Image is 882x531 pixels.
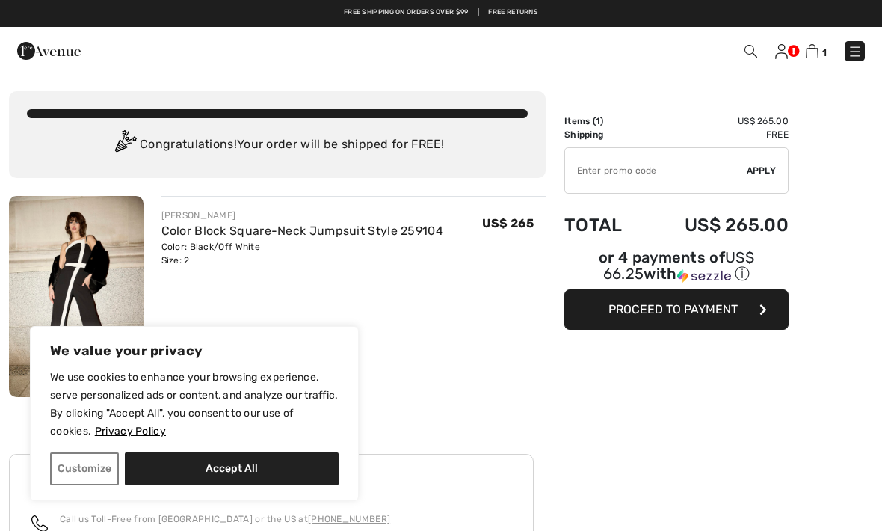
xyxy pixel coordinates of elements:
[482,216,534,230] span: US$ 265
[94,424,167,438] a: Privacy Policy
[775,44,788,59] img: My Info
[9,196,144,397] img: Color Block Square-Neck Jumpsuit Style 259104
[110,130,140,160] img: Congratulation2.svg
[27,130,528,160] div: Congratulations! Your order will be shipped for FREE!
[125,452,339,485] button: Accept All
[644,200,789,251] td: US$ 265.00
[50,452,119,485] button: Customize
[564,251,789,289] div: or 4 payments ofUS$ 66.25withSezzle Click to learn more about Sezzle
[564,251,789,284] div: or 4 payments of with
[564,128,644,141] td: Shipping
[161,240,444,267] div: Color: Black/Off White Size: 2
[677,269,731,283] img: Sezzle
[30,326,359,501] div: We value your privacy
[478,7,479,18] span: |
[161,224,444,238] a: Color Block Square-Neck Jumpsuit Style 259104
[744,45,757,58] img: Search
[50,369,339,441] p: We use cookies to enhance your browsing experience, serve personalized ads or content, and analyz...
[564,200,644,251] td: Total
[644,114,789,128] td: US$ 265.00
[603,248,754,283] span: US$ 66.25
[565,148,747,193] input: Promo code
[344,7,469,18] a: Free shipping on orders over $99
[50,342,339,360] p: We value your privacy
[564,289,789,330] button: Proceed to Payment
[806,42,827,60] a: 1
[161,209,444,222] div: [PERSON_NAME]
[308,514,390,524] a: [PHONE_NUMBER]
[608,302,738,316] span: Proceed to Payment
[848,44,863,59] img: Menu
[60,512,390,526] p: Call us Toll-Free from [GEOGRAPHIC_DATA] or the US at
[747,164,777,177] span: Apply
[17,36,81,66] img: 1ère Avenue
[17,43,81,57] a: 1ère Avenue
[644,128,789,141] td: Free
[822,47,827,58] span: 1
[596,116,600,126] span: 1
[806,44,818,58] img: Shopping Bag
[488,7,538,18] a: Free Returns
[564,114,644,128] td: Items ( )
